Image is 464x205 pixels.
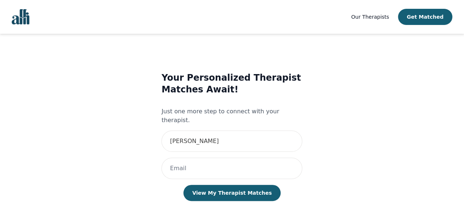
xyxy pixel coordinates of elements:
[351,14,389,20] span: Our Therapists
[161,72,302,95] h3: Your Personalized Therapist Matches Await!
[12,9,29,25] img: alli logo
[161,158,302,179] input: Email
[351,12,389,21] a: Our Therapists
[183,185,281,201] button: View My Therapist Matches
[398,9,452,25] button: Get Matched
[161,131,302,152] input: First Name
[161,107,302,125] p: Just one more step to connect with your therapist.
